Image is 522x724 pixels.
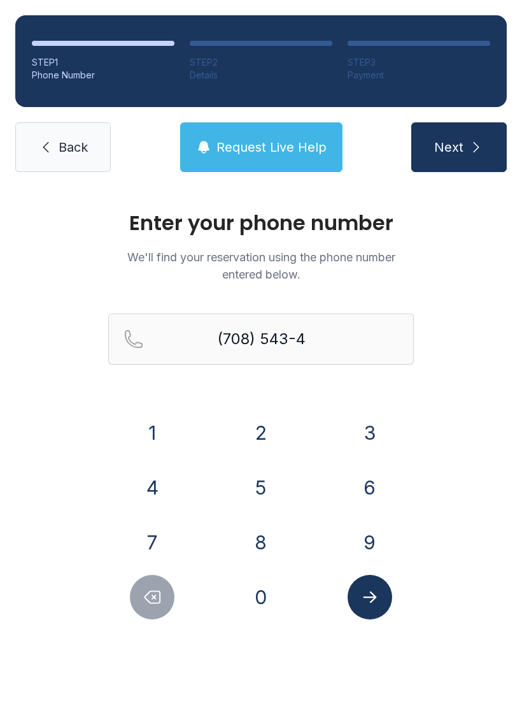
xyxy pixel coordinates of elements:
button: 8 [239,520,283,565]
div: STEP 3 [348,56,490,69]
div: STEP 2 [190,56,332,69]
button: 1 [130,410,174,455]
div: Payment [348,69,490,82]
button: 6 [348,465,392,510]
span: Back [59,138,88,156]
button: 0 [239,575,283,619]
button: 4 [130,465,174,510]
div: Phone Number [32,69,174,82]
button: 7 [130,520,174,565]
button: 3 [348,410,392,455]
span: Next [434,138,463,156]
button: Delete number [130,575,174,619]
button: 2 [239,410,283,455]
h1: Enter your phone number [108,213,414,233]
button: 9 [348,520,392,565]
span: Request Live Help [216,138,327,156]
button: 5 [239,465,283,510]
button: Submit lookup form [348,575,392,619]
div: Details [190,69,332,82]
p: We'll find your reservation using the phone number entered below. [108,249,414,283]
div: STEP 1 [32,56,174,69]
input: Reservation phone number [108,314,414,365]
